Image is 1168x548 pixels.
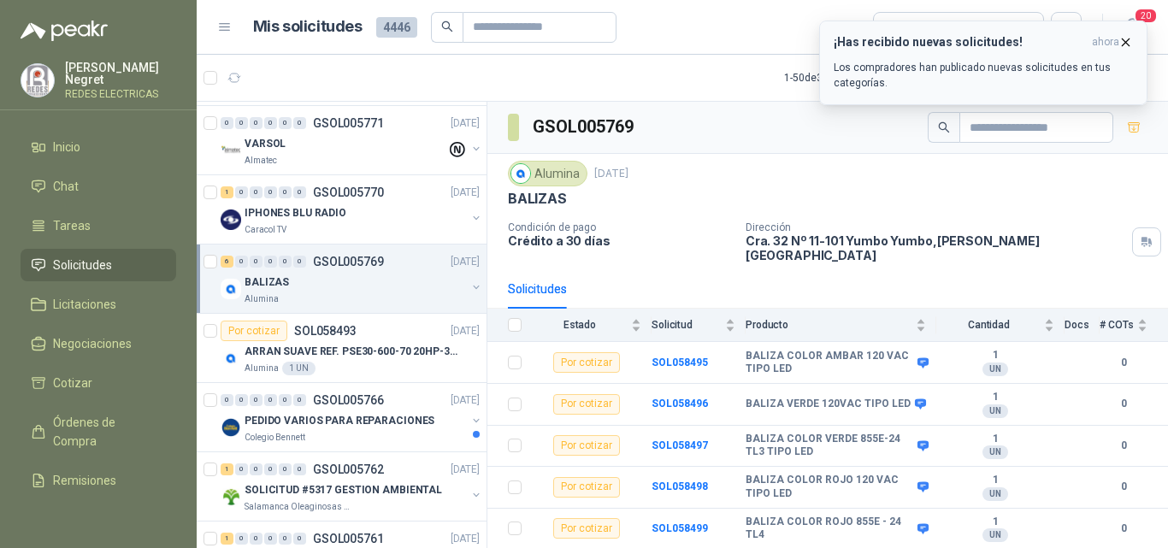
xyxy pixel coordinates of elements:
div: Todas [884,18,920,37]
div: Por cotizar [553,477,620,498]
div: Por cotizar [221,321,287,341]
span: Estado [532,319,628,331]
a: Chat [21,170,176,203]
b: 1 [936,349,1054,362]
p: [DATE] [451,115,480,132]
a: Solicitudes [21,249,176,281]
a: Inicio [21,131,176,163]
div: 0 [293,394,306,406]
p: [DATE] [451,531,480,547]
div: UN [982,404,1008,418]
div: 0 [250,533,263,545]
div: 0 [293,117,306,129]
a: Por cotizarSOL058493[DATE] Company LogoARRAN SUAVE REF. PSE30-600-70 20HP-30AAlumina1 UN [197,314,487,383]
button: 20 [1117,12,1147,43]
div: 0 [293,186,306,198]
div: 0 [279,186,292,198]
a: Órdenes de Compra [21,406,176,457]
span: 4446 [376,17,417,38]
th: Cantidad [936,309,1065,342]
div: 0 [250,463,263,475]
h3: GSOL005769 [533,114,636,140]
span: Solicitud [652,319,722,331]
b: 1 [936,433,1054,446]
img: Company Logo [511,164,530,183]
a: SOL058499 [652,522,708,534]
p: GSOL005770 [313,186,384,198]
a: Tareas [21,209,176,242]
p: [DATE] [451,462,480,478]
div: Alumina [508,161,587,186]
div: 0 [250,117,263,129]
a: Remisiones [21,464,176,497]
p: GSOL005761 [313,533,384,545]
div: UN [982,528,1008,542]
span: ahora [1092,35,1119,50]
h1: Mis solicitudes [253,15,363,39]
div: 0 [279,533,292,545]
span: Inicio [53,138,80,156]
p: SOL058493 [294,325,357,337]
th: Producto [746,309,936,342]
b: BALIZA COLOR VERDE 855E-24 TL3 TIPO LED [746,433,913,459]
span: Órdenes de Compra [53,413,160,451]
span: Cotizar [53,374,92,392]
div: Por cotizar [553,435,620,456]
span: Licitaciones [53,295,116,314]
p: Alumina [245,292,279,306]
div: 0 [264,117,277,129]
div: 0 [279,117,292,129]
img: Company Logo [221,279,241,299]
div: Solicitudes [508,280,567,298]
p: Salamanca Oleaginosas SAS [245,500,352,514]
div: 1 [221,186,233,198]
div: Por cotizar [553,352,620,373]
div: 1 [221,463,233,475]
b: 0 [1100,396,1147,412]
b: SOL058498 [652,480,708,492]
div: 0 [235,117,248,129]
b: BALIZA COLOR ROJO 120 VAC TIPO LED [746,474,913,500]
span: Chat [53,177,79,196]
div: 0 [264,463,277,475]
img: Logo peakr [21,21,108,41]
p: IPHONES BLU RADIO [245,205,346,221]
th: Solicitud [652,309,746,342]
b: BALIZA COLOR ROJO 855E - 24 TL4 [746,516,913,542]
span: search [938,121,950,133]
div: UN [982,487,1008,501]
span: # COTs [1100,319,1134,331]
p: Alumina [245,362,279,375]
span: Cantidad [936,319,1041,331]
div: 1 - 50 de 3820 [784,64,895,91]
p: Los compradores han publicado nuevas solicitudes en tus categorías. [834,60,1133,91]
div: 0 [250,394,263,406]
div: 0 [264,186,277,198]
div: 0 [250,186,263,198]
p: [DATE] [451,254,480,270]
b: SOL058497 [652,439,708,451]
img: Company Logo [221,140,241,161]
span: Solicitudes [53,256,112,274]
a: Cotizar [21,367,176,399]
b: 0 [1100,521,1147,537]
img: Company Logo [221,209,241,230]
div: 0 [279,256,292,268]
p: GSOL005766 [313,394,384,406]
div: 0 [221,394,233,406]
p: Cra. 32 Nº 11-101 Yumbo Yumbo , [PERSON_NAME][GEOGRAPHIC_DATA] [746,233,1125,262]
a: Licitaciones [21,288,176,321]
button: ¡Has recibido nuevas solicitudes!ahora Los compradores han publicado nuevas solicitudes en tus ca... [819,21,1147,105]
th: Docs [1065,309,1100,342]
p: PEDIDO VARIOS PARA REPARACIONES [245,413,434,429]
div: Por cotizar [553,518,620,539]
span: search [441,21,453,32]
div: 0 [279,394,292,406]
p: BALIZAS [508,190,567,208]
a: 0 0 0 0 0 0 GSOL005771[DATE] Company LogoVARSOLAlmatec [221,113,483,168]
th: # COTs [1100,309,1168,342]
h3: ¡Has recibido nuevas solicitudes! [834,35,1085,50]
p: Caracol TV [245,223,286,237]
p: GSOL005771 [313,117,384,129]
